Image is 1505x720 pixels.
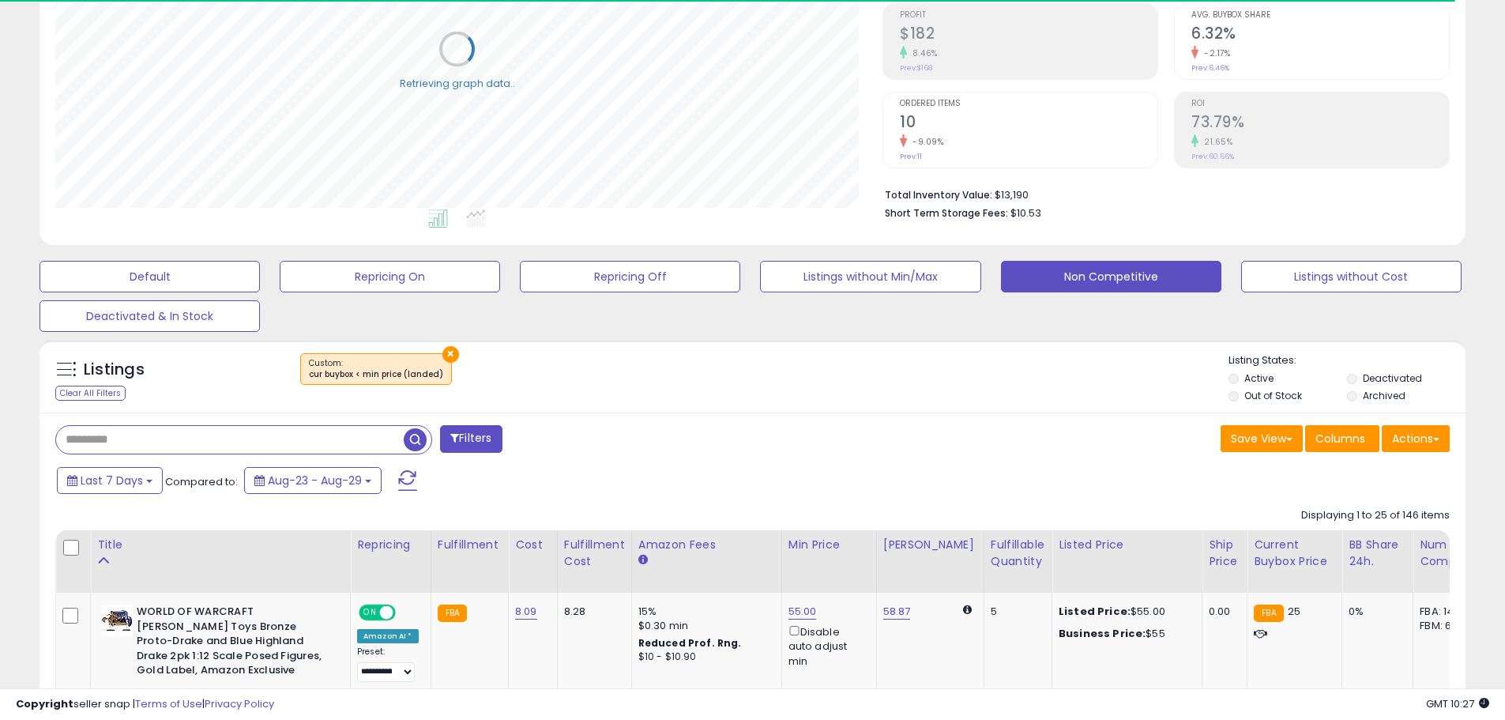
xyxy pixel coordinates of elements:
[357,646,419,682] div: Preset:
[788,537,870,553] div: Min Price
[1363,389,1405,402] label: Archived
[900,152,922,161] small: Prev: 11
[907,47,938,59] small: 8.46%
[438,537,502,553] div: Fulfillment
[885,188,992,202] b: Total Inventory Value:
[357,537,424,553] div: Repricing
[883,604,911,620] a: 58.87
[137,605,329,682] b: WORLD OF WARCRAFT [PERSON_NAME] Toys Bronze Proto-Drake and Blue Highland Drake 2pk 1:12 Scale Po...
[900,25,1157,46] h2: $182
[900,113,1157,134] h2: 10
[1241,261,1462,292] button: Listings without Cost
[1420,605,1472,619] div: FBA: 14
[1301,508,1450,523] div: Displaying 1 to 25 of 146 items
[1315,431,1365,447] span: Columns
[1349,605,1401,619] div: 0%
[907,136,943,148] small: -9.09%
[991,605,1040,619] div: 5
[1059,604,1131,619] b: Listed Price:
[101,605,133,636] img: 41aZSngPstL._SL40_.jpg
[135,696,202,711] a: Terms of Use
[520,261,740,292] button: Repricing Off
[1191,152,1234,161] small: Prev: 60.66%
[40,300,260,332] button: Deactivated & In Stock
[1209,537,1240,570] div: Ship Price
[16,696,73,711] strong: Copyright
[1191,11,1449,20] span: Avg. Buybox Share
[81,473,143,488] span: Last 7 Days
[16,697,274,712] div: seller snap | |
[515,604,537,620] a: 8.09
[268,473,362,488] span: Aug-23 - Aug-29
[564,537,625,570] div: Fulfillment Cost
[244,467,382,494] button: Aug-23 - Aug-29
[393,606,419,620] span: OFF
[1244,389,1302,402] label: Out of Stock
[1198,136,1232,148] small: 21.65%
[1288,604,1300,619] span: 25
[357,629,419,643] div: Amazon AI *
[40,261,260,292] button: Default
[1221,425,1303,452] button: Save View
[1244,371,1274,385] label: Active
[638,650,769,664] div: $10 - $10.90
[309,357,443,381] span: Custom:
[438,605,467,622] small: FBA
[1420,619,1472,633] div: FBM: 6
[638,605,769,619] div: 15%
[1228,353,1465,368] p: Listing States:
[1191,100,1449,108] span: ROI
[564,605,619,619] div: 8.28
[97,537,344,553] div: Title
[1363,371,1422,385] label: Deactivated
[1254,605,1283,622] small: FBA
[1198,47,1230,59] small: -2.17%
[1191,25,1449,46] h2: 6.32%
[1059,605,1190,619] div: $55.00
[400,76,515,90] div: Retrieving graph data..
[900,11,1157,20] span: Profit
[638,636,742,650] b: Reduced Prof. Rng.
[1382,425,1450,452] button: Actions
[309,369,443,380] div: cur buybox < min price (landed)
[55,386,126,401] div: Clear All Filters
[1059,537,1195,553] div: Listed Price
[440,425,502,453] button: Filters
[788,604,817,620] a: 55.00
[885,206,1008,220] b: Short Term Storage Fees:
[1059,627,1190,641] div: $55
[1426,696,1489,711] span: 2025-09-6 10:27 GMT
[1001,261,1221,292] button: Non Competitive
[515,537,551,553] div: Cost
[1305,425,1379,452] button: Columns
[1420,537,1477,570] div: Num of Comp.
[1254,537,1335,570] div: Current Buybox Price
[638,619,769,633] div: $0.30 min
[1349,537,1406,570] div: BB Share 24h.
[1191,113,1449,134] h2: 73.79%
[57,467,163,494] button: Last 7 Days
[788,623,864,669] div: Disable auto adjust min
[638,553,648,567] small: Amazon Fees.
[760,261,980,292] button: Listings without Min/Max
[360,606,380,620] span: ON
[442,346,459,363] button: ×
[1209,605,1235,619] div: 0.00
[1059,626,1146,641] b: Business Price:
[883,537,977,553] div: [PERSON_NAME]
[900,63,932,73] small: Prev: $168
[885,184,1438,203] li: $13,190
[638,537,775,553] div: Amazon Fees
[1191,63,1229,73] small: Prev: 6.46%
[280,261,500,292] button: Repricing On
[1010,205,1041,221] span: $10.53
[900,100,1157,108] span: Ordered Items
[205,696,274,711] a: Privacy Policy
[991,537,1045,570] div: Fulfillable Quantity
[84,359,145,381] h5: Listings
[165,474,238,489] span: Compared to:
